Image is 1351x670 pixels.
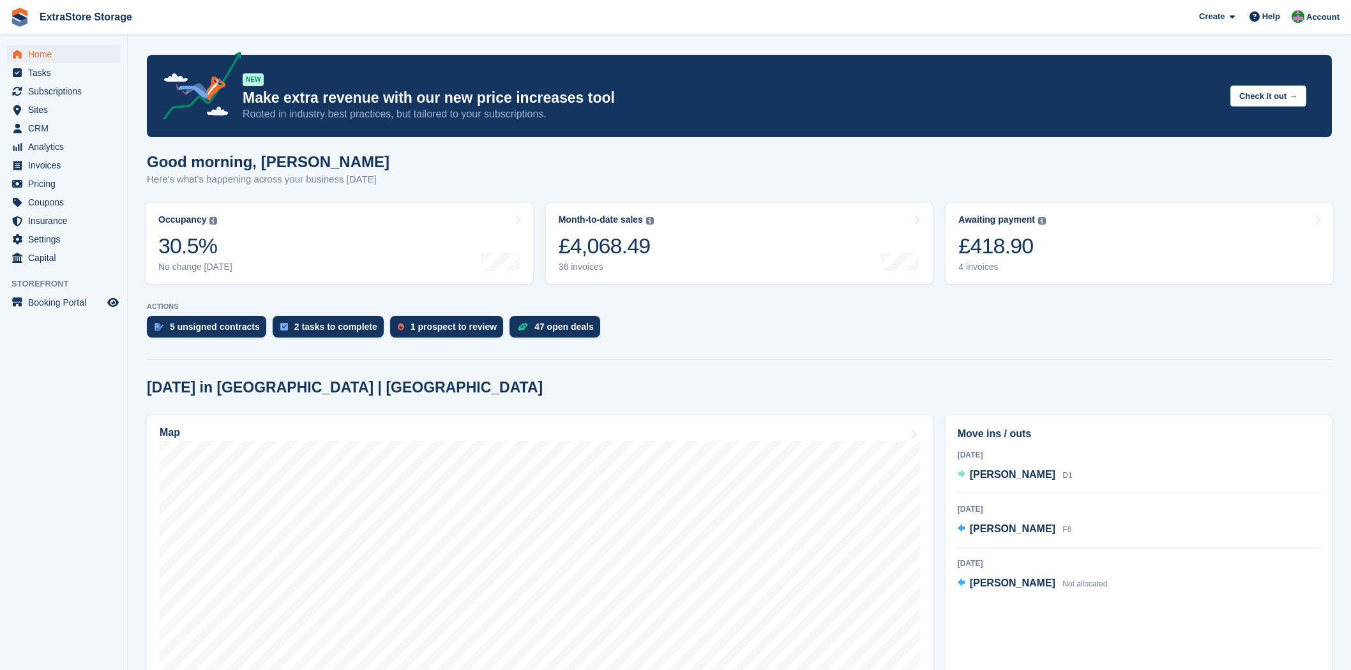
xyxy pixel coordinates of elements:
h2: Move ins / outs [958,426,1320,442]
span: Invoices [28,156,105,174]
img: deal-1b604bf984904fb50ccaf53a9ad4b4a5d6e5aea283cecdc64d6e3604feb123c2.svg [517,322,528,331]
a: [PERSON_NAME] D1 [958,467,1073,484]
span: [PERSON_NAME] [970,523,1055,534]
div: No change [DATE] [158,262,232,272]
div: [DATE] [958,503,1320,515]
a: menu [6,45,121,63]
a: menu [6,230,121,248]
span: Analytics [28,138,105,156]
span: Capital [28,249,105,267]
span: Sites [28,101,105,119]
span: Not allocated [1062,579,1107,588]
a: Preview store [105,295,121,310]
p: Make extra revenue with our new price increases tool [243,89,1220,107]
a: [PERSON_NAME] Not allocated [958,576,1108,592]
img: task-75834270c22a3079a89374b754ae025e5fb1db73e45f91037f5363f120a921f8.svg [280,323,288,331]
span: Tasks [28,64,105,82]
span: Booking Portal [28,294,105,311]
h2: [DATE] in [GEOGRAPHIC_DATA] | [GEOGRAPHIC_DATA] [147,379,543,396]
span: Storefront [11,278,127,290]
img: icon-info-grey-7440780725fd019a000dd9b08b2336e03edf1995a4989e88bcd33f0948082b44.svg [646,217,654,225]
button: Check it out → [1230,86,1306,107]
a: menu [6,294,121,311]
div: Month-to-date sales [559,214,643,225]
img: prospect-51fa495bee0391a8d652442698ab0144808aea92771e9ea1ae160a38d050c398.svg [398,323,404,331]
div: 5 unsigned contracts [170,322,260,332]
a: 47 open deals [509,316,607,344]
span: Create [1199,10,1225,23]
div: £418.90 [958,233,1046,259]
span: Coupons [28,193,105,211]
p: ACTIONS [147,302,1332,311]
span: F6 [1062,525,1071,534]
a: [PERSON_NAME] F6 [958,521,1072,538]
a: menu [6,138,121,156]
p: Here's what's happening across your business [DATE] [147,172,389,187]
a: menu [6,156,121,174]
p: Rooted in industry best practices, but tailored to your subscriptions. [243,107,1220,121]
div: £4,068.49 [559,233,654,259]
a: 2 tasks to complete [273,316,390,344]
div: 47 open deals [534,322,594,332]
span: Insurance [28,212,105,230]
span: Help [1262,10,1280,23]
div: 36 invoices [559,262,654,272]
span: Pricing [28,175,105,193]
div: NEW [243,73,264,86]
a: Month-to-date sales £4,068.49 36 invoices [546,203,933,284]
a: menu [6,101,121,119]
span: CRM [28,119,105,137]
span: Settings [28,230,105,248]
a: menu [6,212,121,230]
div: 1 prospect to review [411,322,497,332]
a: menu [6,64,121,82]
img: Grant Daniel [1292,10,1304,23]
div: Occupancy [158,214,206,225]
div: Awaiting payment [958,214,1035,225]
div: [DATE] [958,449,1320,461]
a: menu [6,175,121,193]
a: Occupancy 30.5% No change [DATE] [146,203,533,284]
span: [PERSON_NAME] [970,577,1055,588]
img: icon-info-grey-7440780725fd019a000dd9b08b2336e03edf1995a4989e88bcd33f0948082b44.svg [1038,217,1046,225]
img: price-adjustments-announcement-icon-8257ccfd72463d97f412b2fc003d46551f7dbcb40ab6d574587a9cd5c0d94... [153,52,242,124]
span: [PERSON_NAME] [970,469,1055,480]
div: [DATE] [958,558,1320,569]
a: menu [6,82,121,100]
a: 1 prospect to review [390,316,509,344]
div: 30.5% [158,233,232,259]
img: icon-info-grey-7440780725fd019a000dd9b08b2336e03edf1995a4989e88bcd33f0948082b44.svg [209,217,217,225]
span: D1 [1062,471,1072,480]
img: stora-icon-8386f47178a22dfd0bd8f6a31ec36ba5ce8667c1dd55bd0f319d3a0aa187defe.svg [10,8,29,27]
span: Subscriptions [28,82,105,100]
a: menu [6,249,121,267]
a: 5 unsigned contracts [147,316,273,344]
a: menu [6,193,121,211]
a: ExtraStore Storage [34,6,137,27]
a: Awaiting payment £418.90 4 invoices [946,203,1333,284]
span: Account [1306,11,1340,24]
div: 2 tasks to complete [294,322,377,332]
div: 4 invoices [958,262,1046,272]
h1: Good morning, [PERSON_NAME] [147,153,389,170]
span: Home [28,45,105,63]
h2: Map [160,427,180,438]
img: contract_signature_icon-13c848040528278c33f63329250d36e43548de30e8caae1d1a13099fd9432cc5.svg [155,323,163,331]
a: menu [6,119,121,137]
